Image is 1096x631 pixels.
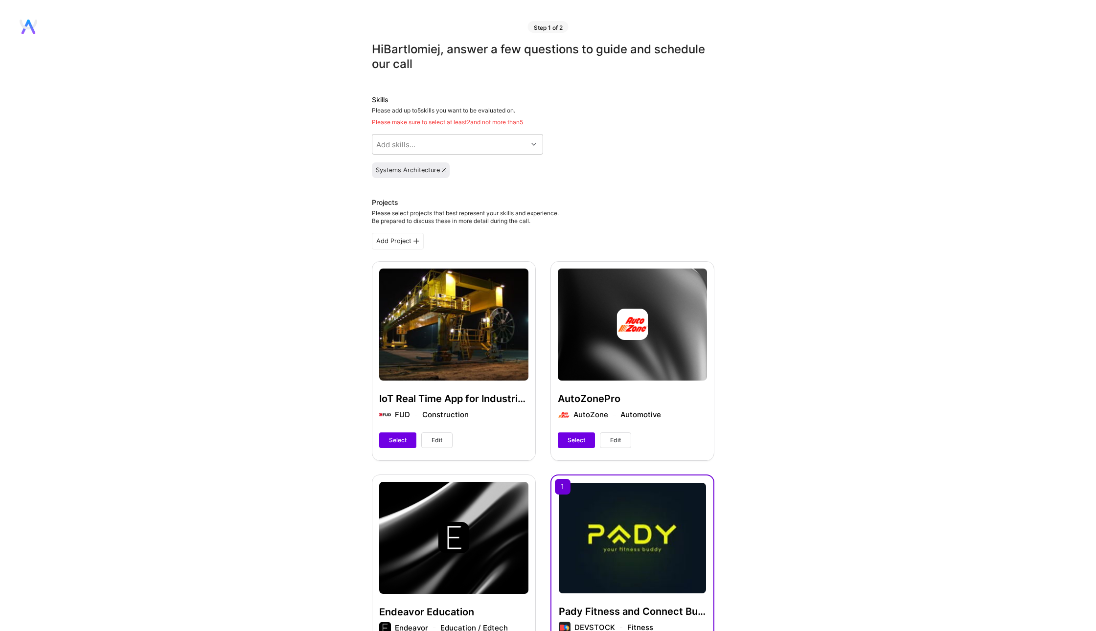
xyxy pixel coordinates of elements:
span: Edit [432,436,442,445]
span: Select [568,436,585,445]
div: Skills [372,95,714,105]
button: Edit [421,432,453,448]
i: icon Chevron [531,142,536,147]
button: Select [379,432,416,448]
div: Please select projects that best represent your skills and experience. Be prepared to discuss the... [372,209,559,225]
div: Projects [372,198,398,207]
span: Edit [610,436,621,445]
i: icon Close [442,168,446,172]
i: icon PlusBlackFlat [413,238,419,244]
button: Edit [600,432,631,448]
div: Please make sure to select at least 2 and not more than 5 [372,118,714,126]
div: Add Project [372,233,424,249]
h4: Pady Fitness and Connect Buddy [559,605,706,618]
div: Systems Architecture [376,166,440,174]
button: Select [558,432,595,448]
div: Step 1 of 2 [528,21,569,33]
span: Select [389,436,407,445]
img: divider [620,627,622,628]
div: Hi Bartlomiej , answer a few questions to guide and schedule our call [372,42,714,71]
div: Add skills... [376,139,415,150]
img: Pady Fitness and Connect Buddy [559,483,706,593]
div: Please add up to 5 skills you want to be evaluated on. [372,107,714,126]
